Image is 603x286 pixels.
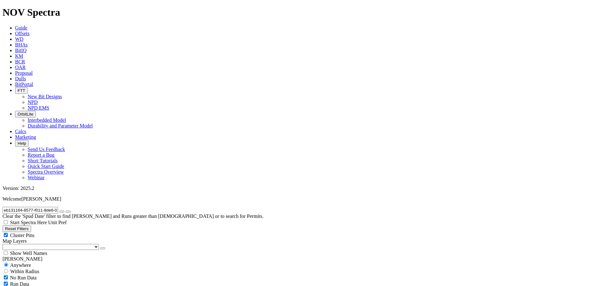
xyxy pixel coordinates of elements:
[15,53,23,59] a: KM
[10,262,31,268] span: Anywhere
[15,59,25,64] a: BCR
[15,70,33,76] a: Proposal
[18,141,26,146] span: Help
[15,87,28,94] button: FTT
[10,251,47,256] span: Show Well Names
[48,220,67,225] span: Unit Pref
[28,175,45,180] a: Webinar
[15,36,24,42] a: WD
[3,207,58,213] input: Search
[15,140,29,147] button: Help
[10,233,35,238] span: Cluster Pins
[3,196,600,202] p: Welcome
[3,225,31,232] button: Reset Filters
[21,196,61,202] span: [PERSON_NAME]
[28,164,64,169] a: Quick Start Guide
[10,275,36,280] span: No Run Data
[15,134,36,140] a: Marketing
[28,117,66,123] a: Interbedded Model
[15,25,27,30] a: Guide
[4,220,8,224] input: Start Spectra Here
[28,100,38,105] a: NPD
[15,42,28,47] a: BHAs
[10,220,47,225] span: Start Spectra Here
[28,152,54,158] a: Report a Bug
[3,186,600,191] div: Version: 2025.2
[15,129,26,134] a: Calcs
[3,213,263,219] span: Clear the 'Spud Date' filter to find [PERSON_NAME] and Runs greater than [DEMOGRAPHIC_DATA] or to...
[18,112,33,116] span: OrbitLite
[3,256,600,262] div: [PERSON_NAME]
[15,82,33,87] a: BitPortal
[28,147,65,152] a: Send Us Feedback
[28,123,93,128] a: Durability and Parameter Model
[15,76,26,81] a: Dulls
[3,7,600,18] h1: NOV Spectra
[3,238,27,244] span: Map Layers
[15,48,26,53] a: BitIQ
[28,169,64,175] a: Spectra Overview
[10,269,39,274] span: Within Radius
[18,88,25,93] span: FTT
[28,158,58,163] a: Short Tutorials
[15,65,26,70] a: OAR
[28,105,49,111] a: NPD EMS
[28,94,62,99] a: New Bit Designs
[15,31,30,36] a: Offsets
[15,111,36,117] button: OrbitLite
